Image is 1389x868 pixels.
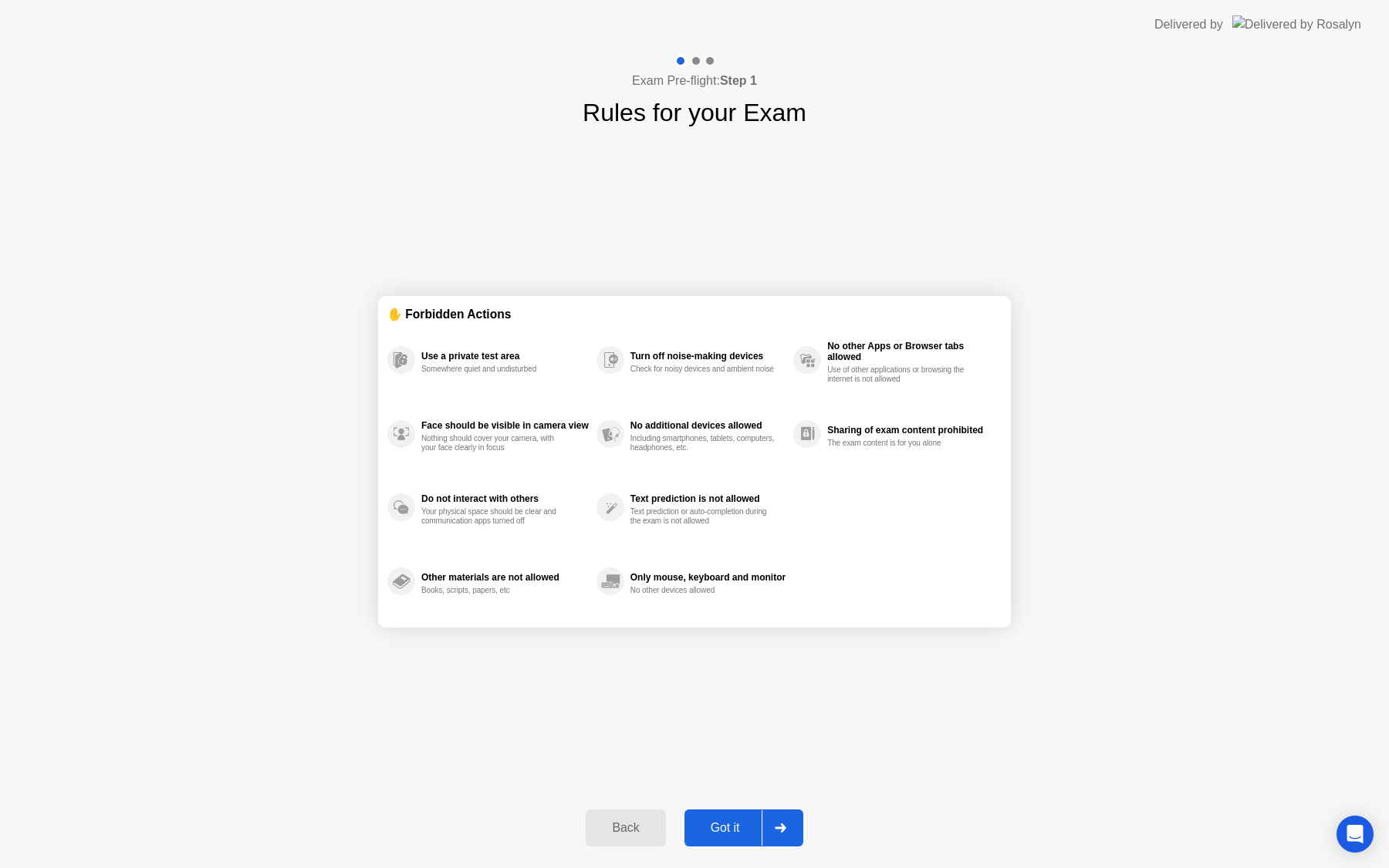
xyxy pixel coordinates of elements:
[630,434,776,453] div: Including smartphones, tablets, computers, headphones, etc.
[630,365,776,374] div: Check for noisy devices and ambient noise
[590,821,661,835] div: Back
[583,94,806,131] h1: Rules for your Exam
[387,305,1002,323] div: ✋ Forbidden Actions
[630,493,786,504] div: Text prediction is not allowed
[630,507,776,526] div: Text prediction or auto-completion during the exam is not allowed
[630,351,786,362] div: Turn off noise-making devices
[720,74,757,87] b: Step 1
[630,420,786,431] div: No additional devices allowed
[827,365,973,384] div: Use of other applications or browsing the internet is not allowed
[421,493,589,504] div: Do not interact with others
[632,72,757,90] h4: Exam Pre-flight:
[689,821,762,835] div: Got it
[421,507,567,526] div: Your physical space should be clear and communication apps turned off
[1337,816,1374,853] div: Open Intercom Messenger
[421,420,589,431] div: Face should be visible in camera view
[586,809,665,846] button: Back
[827,341,994,362] div: No other Apps or Browser tabs allowed
[421,586,567,595] div: Books, scripts, papers, etc
[827,425,994,436] div: Sharing of exam content prohibited
[421,365,567,374] div: Somewhere quiet and undisturbed
[1154,15,1223,34] div: Delivered by
[684,809,803,846] button: Got it
[630,586,776,595] div: No other devices allowed
[630,572,786,583] div: Only mouse, keyboard and monitor
[421,572,589,583] div: Other materials are not allowed
[421,434,567,453] div: Nothing should cover your camera, with your face clearly in focus
[827,439,973,448] div: The exam content is for you alone
[1232,15,1361,33] img: Delivered by Rosalyn
[421,351,589,362] div: Use a private test area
